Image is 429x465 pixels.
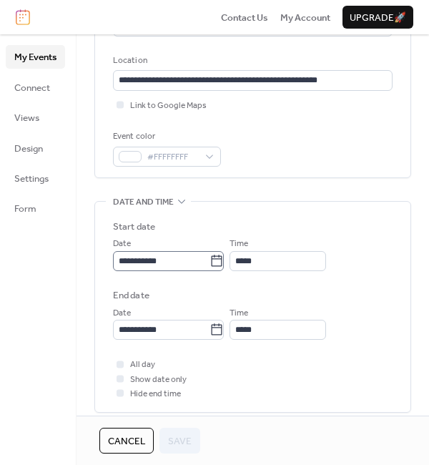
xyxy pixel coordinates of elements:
[221,10,268,24] a: Contact Us
[342,6,413,29] button: Upgrade🚀
[280,11,330,25] span: My Account
[6,76,65,99] a: Connect
[14,172,49,186] span: Settings
[350,11,406,25] span: Upgrade 🚀
[6,137,65,160] a: Design
[230,237,248,251] span: Time
[99,428,154,454] button: Cancel
[130,99,207,113] span: Link to Google Maps
[6,45,65,68] a: My Events
[108,434,145,449] span: Cancel
[147,150,198,165] span: #FFFFFFFF
[280,10,330,24] a: My Account
[14,202,36,216] span: Form
[14,50,56,64] span: My Events
[6,167,65,190] a: Settings
[6,106,65,129] a: Views
[221,11,268,25] span: Contact Us
[130,387,181,401] span: Hide end time
[113,237,131,251] span: Date
[113,195,174,210] span: Date and time
[113,129,218,144] div: Event color
[6,197,65,220] a: Form
[113,54,390,68] div: Location
[130,358,155,372] span: All day
[130,373,187,387] span: Show date only
[113,306,131,320] span: Date
[16,9,30,25] img: logo
[14,111,39,125] span: Views
[14,142,43,156] span: Design
[113,288,149,303] div: End date
[113,220,155,234] div: Start date
[230,306,248,320] span: Time
[14,81,50,95] span: Connect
